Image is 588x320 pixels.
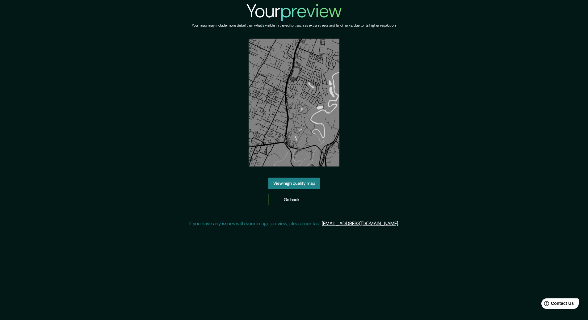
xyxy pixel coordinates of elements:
p: If you have any issues with your image preview, please contact . [189,220,399,227]
a: Go back [268,194,315,205]
iframe: Help widget launcher [533,296,581,313]
a: [EMAIL_ADDRESS][DOMAIN_NAME] [322,220,398,227]
h6: Your map may include more detail than what's visible in the editor, such as extra streets and lan... [192,22,396,29]
a: View high quality map [268,178,320,189]
img: created-map-preview [249,39,339,166]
